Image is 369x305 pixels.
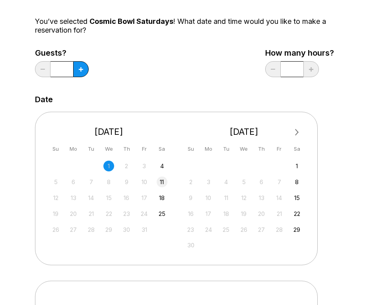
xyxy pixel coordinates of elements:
div: Choose Saturday, October 25th, 2025 [157,208,167,219]
div: Not available Sunday, October 12th, 2025 [50,192,61,203]
div: Not available Thursday, November 20th, 2025 [256,208,267,219]
label: How many hours? [265,49,334,57]
div: Not available Thursday, November 27th, 2025 [256,224,267,235]
div: Not available Wednesday, October 15th, 2025 [103,192,114,203]
div: Not available Wednesday, October 22nd, 2025 [103,208,114,219]
div: Choose Saturday, November 1st, 2025 [291,161,302,171]
div: Not available Wednesday, November 19th, 2025 [239,208,249,219]
div: Not available Monday, October 13th, 2025 [68,192,79,203]
div: We [239,144,249,154]
div: Not available Wednesday, November 12th, 2025 [239,192,249,203]
div: Not available Monday, November 17th, 2025 [203,208,214,219]
div: Not available Sunday, October 5th, 2025 [50,177,61,187]
div: Choose Saturday, October 11th, 2025 [157,177,167,187]
div: Not available Wednesday, October 1st, 2025 [103,161,114,171]
div: Not available Thursday, October 2nd, 2025 [121,161,132,171]
div: Not available Friday, October 17th, 2025 [139,192,150,203]
div: Not available Monday, November 10th, 2025 [203,192,214,203]
div: Tu [86,144,97,154]
div: Not available Wednesday, October 8th, 2025 [103,177,114,187]
div: Th [256,144,267,154]
div: Not available Thursday, October 9th, 2025 [121,177,132,187]
span: Cosmic Bowl Saturdays [89,17,173,25]
div: Not available Friday, October 3rd, 2025 [139,161,150,171]
div: Choose Saturday, October 4th, 2025 [157,161,167,171]
div: month 2025-10 [49,160,169,235]
div: Mo [203,144,214,154]
div: Choose Saturday, November 22nd, 2025 [291,208,302,219]
div: Not available Thursday, October 23rd, 2025 [121,208,132,219]
div: Choose Saturday, October 18th, 2025 [157,192,167,203]
div: Choose Saturday, November 15th, 2025 [291,192,302,203]
div: Not available Monday, November 24th, 2025 [203,224,214,235]
div: Fr [274,144,285,154]
div: Not available Tuesday, November 25th, 2025 [221,224,231,235]
div: Not available Thursday, November 6th, 2025 [256,177,267,187]
div: Not available Wednesday, October 29th, 2025 [103,224,114,235]
div: Th [121,144,132,154]
div: Choose Saturday, November 8th, 2025 [291,177,302,187]
div: Not available Friday, October 10th, 2025 [139,177,150,187]
div: Not available Wednesday, November 5th, 2025 [239,177,249,187]
div: Not available Monday, November 3rd, 2025 [203,177,214,187]
div: [DATE] [183,126,306,137]
div: month 2025-11 [184,160,304,251]
div: [DATE] [47,126,171,137]
div: Not available Wednesday, November 26th, 2025 [239,224,249,235]
div: Not available Thursday, November 13th, 2025 [256,192,267,203]
div: Not available Monday, October 6th, 2025 [68,177,79,187]
div: Not available Sunday, November 2nd, 2025 [185,177,196,187]
div: Not available Sunday, October 19th, 2025 [50,208,61,219]
button: Next Month [291,126,303,139]
div: Mo [68,144,79,154]
div: Not available Friday, November 7th, 2025 [274,177,285,187]
div: Not available Thursday, October 16th, 2025 [121,192,132,203]
div: Not available Friday, October 31st, 2025 [139,224,150,235]
div: Not available Thursday, October 30th, 2025 [121,224,132,235]
label: Guests? [35,49,89,57]
div: Not available Tuesday, October 14th, 2025 [86,192,97,203]
div: Not available Sunday, October 26th, 2025 [50,224,61,235]
div: Not available Tuesday, November 11th, 2025 [221,192,231,203]
div: Fr [139,144,150,154]
div: Choose Saturday, November 29th, 2025 [291,224,302,235]
div: Not available Monday, October 27th, 2025 [68,224,79,235]
div: Not available Sunday, November 16th, 2025 [185,208,196,219]
div: Not available Tuesday, November 18th, 2025 [221,208,231,219]
div: You’ve selected ! What date and time would you like to make a reservation for? [35,17,334,35]
div: Sa [291,144,302,154]
div: Su [50,144,61,154]
div: Not available Tuesday, November 4th, 2025 [221,177,231,187]
div: Not available Friday, November 28th, 2025 [274,224,285,235]
div: Not available Friday, October 24th, 2025 [139,208,150,219]
div: Su [185,144,196,154]
div: Not available Friday, November 14th, 2025 [274,192,285,203]
div: Not available Friday, November 21st, 2025 [274,208,285,219]
div: Not available Tuesday, October 21st, 2025 [86,208,97,219]
div: Not available Tuesday, October 28th, 2025 [86,224,97,235]
div: Not available Monday, October 20th, 2025 [68,208,79,219]
div: Not available Sunday, November 9th, 2025 [185,192,196,203]
div: Tu [221,144,231,154]
div: Sa [157,144,167,154]
div: We [103,144,114,154]
div: Not available Tuesday, October 7th, 2025 [86,177,97,187]
div: Not available Sunday, November 23rd, 2025 [185,224,196,235]
div: Not available Sunday, November 30th, 2025 [185,240,196,251]
label: Date [35,95,53,104]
